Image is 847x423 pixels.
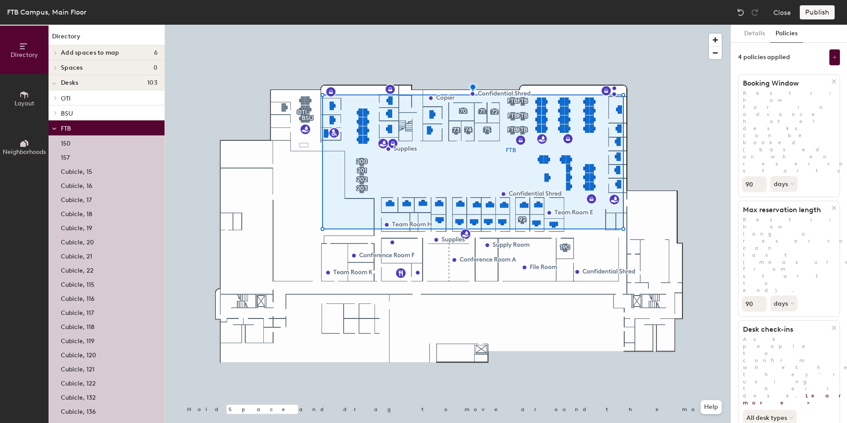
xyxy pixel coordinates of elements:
p: 150 [61,137,71,147]
div: 4 policies applied [738,54,790,61]
span: 103 [147,79,157,86]
p: Cubicle, 119 [61,335,94,345]
p: Restrict how long a reservation can last (measured from start to end). [738,216,840,294]
button: Help [701,400,722,414]
p: Cubicle, 21 [61,250,92,260]
span: 6 [154,49,157,56]
span: Add spaces to map [61,49,120,56]
button: days [770,176,798,192]
p: Cubicle, 132 [61,391,96,401]
span: Neighborhoods [3,148,46,156]
span: Layout [15,100,34,107]
span: Desks [61,79,78,86]
p: Restrict how far in advance hotel desks can be booked (based on when reservation starts). [738,90,840,174]
p: Cubicle, 116 [61,292,94,303]
span: OTI [61,95,71,102]
p: Cubicle, 18 [61,208,92,218]
p: Cubicle, 120 [61,349,96,359]
span: 0 [154,64,157,71]
p: Cubicle, 16 [61,180,92,190]
h1: Booking Window [738,79,832,88]
img: Redo [750,8,759,17]
p: Cubicle, 122 [61,377,96,387]
p: Cubicle, 121 [61,363,94,373]
button: Policies [770,25,803,43]
button: Close [773,5,791,19]
h1: Directory [49,32,165,45]
span: BSU [61,110,73,117]
h1: Desk check-ins [738,325,832,334]
div: FTB Campus, Main Floor [7,7,86,18]
p: Cubicle, 17 [61,194,92,204]
p: 157 [61,151,70,161]
p: Cubicle, 15 [61,165,92,176]
img: Undo [736,8,745,17]
p: Cubicle, 20 [61,236,94,246]
p: Cubicle, 115 [61,278,94,288]
button: days [770,296,798,311]
button: Details [739,25,770,43]
p: Cubicle, 117 [61,307,94,317]
span: Directory [11,51,38,59]
span: FTB [61,125,71,132]
p: Cubicle, 19 [61,222,92,232]
p: Cubicle, 22 [61,264,94,274]
p: Cubicle, 136 [61,405,96,416]
h1: Max reservation length [738,206,832,214]
span: Spaces [61,64,83,71]
p: Cubicle, 118 [61,321,94,331]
